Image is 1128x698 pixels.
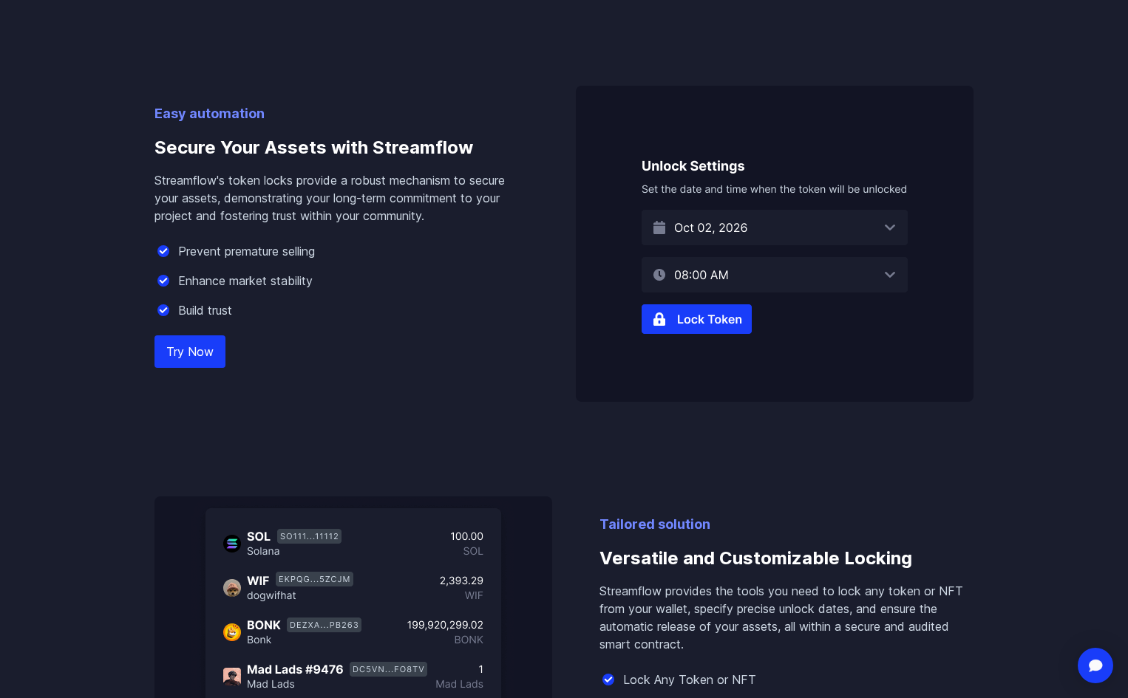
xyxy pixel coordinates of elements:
[154,103,529,124] p: Easy automation
[178,272,313,290] p: Enhance market stability
[599,535,974,582] h3: Versatile and Customizable Locking
[599,582,974,653] p: Streamflow provides the tools you need to lock any token or NFT from your wallet, specify precise...
[178,242,315,260] p: Prevent premature selling
[154,124,529,171] h3: Secure Your Assets with Streamflow
[1078,648,1113,683] div: Open Intercom Messenger
[576,86,974,402] img: Secure Your Assets with Streamflow
[154,171,529,225] p: Streamflow's token locks provide a robust mechanism to secure your assets, demonstrating your lon...
[178,301,232,319] p: Build trust
[154,335,225,368] a: Try Now
[623,671,756,688] p: Lock Any Token or NFT
[599,514,974,535] p: Tailored solution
